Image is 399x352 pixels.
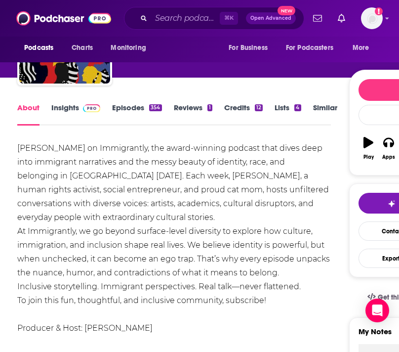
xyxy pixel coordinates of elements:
[250,16,291,21] span: Open Advanced
[346,39,382,57] button: open menu
[16,9,111,28] img: Podchaser - Follow, Share and Rate Podcasts
[83,104,100,112] img: Podchaser Pro
[334,10,349,27] a: Show notifications dropdown
[111,41,146,55] span: Monitoring
[104,39,159,57] button: open menu
[24,41,53,55] span: Podcasts
[65,39,99,57] a: Charts
[365,299,389,322] div: Open Intercom Messenger
[378,131,399,166] button: Apps
[279,39,348,57] button: open menu
[375,7,383,15] svg: Add a profile image
[149,104,161,111] div: 354
[361,7,383,29] button: Show profile menu
[286,41,333,55] span: For Podcasters
[112,103,161,126] a: Episodes354
[361,7,383,29] span: Logged in as nicole.koremenos
[361,7,383,29] img: User Profile
[313,103,337,126] a: Similar
[220,12,238,25] span: ⌘ K
[224,103,263,126] a: Credits12
[246,12,296,24] button: Open AdvancedNew
[363,154,374,160] div: Play
[278,6,295,15] span: New
[382,154,395,160] div: Apps
[17,39,66,57] button: open menu
[275,103,301,126] a: Lists4
[294,104,301,111] div: 4
[51,103,100,126] a: InsightsPodchaser Pro
[359,131,379,166] button: Play
[174,103,212,126] a: Reviews1
[255,104,263,111] div: 12
[124,7,304,30] div: Search podcasts, credits, & more...
[353,41,369,55] span: More
[388,200,396,208] img: tell me why sparkle
[17,103,40,126] a: About
[72,41,93,55] span: Charts
[309,10,326,27] a: Show notifications dropdown
[229,41,268,55] span: For Business
[151,10,220,26] input: Search podcasts, credits, & more...
[207,104,212,111] div: 1
[222,39,280,57] button: open menu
